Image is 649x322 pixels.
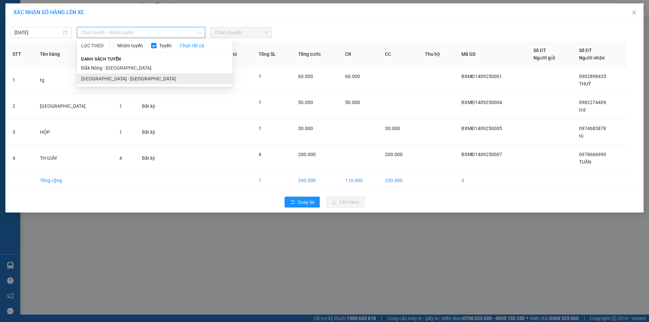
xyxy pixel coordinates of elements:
span: 0978666990 [579,152,606,157]
td: 3 [7,119,34,145]
span: BXMĐ1409250005 [461,126,502,131]
a: Chọn tất cả [180,42,204,49]
button: rollbackQuay lại [285,197,320,207]
th: CR [340,41,380,67]
button: Close [625,3,644,22]
span: Chọn tuyến - nhóm tuyến [81,27,201,38]
td: HỘP [34,119,114,145]
span: 60.000 [298,74,313,79]
td: 230.000 [380,171,419,190]
th: Tên hàng [34,41,114,67]
span: Quay lại [297,198,314,206]
span: 60.000 [345,74,360,79]
span: trứ [579,107,585,113]
span: BXMĐ1409250001 [461,74,502,79]
th: CC [380,41,419,67]
td: tg [34,67,114,93]
span: 1 [119,129,122,135]
th: Thu hộ [419,41,456,67]
td: [GEOGRAPHIC_DATA] [34,93,114,119]
span: XÁC NHẬN SỐ HÀNG LÊN XE [14,9,84,16]
span: 0982274409 [579,100,606,105]
span: 1 [259,100,261,105]
td: 4 [456,171,528,190]
span: rollback [290,200,295,205]
span: 30.000 [385,126,400,131]
span: Tuyến [157,42,174,49]
td: TH GIẤY [34,145,114,171]
span: Danh sách tuyến [77,56,125,62]
td: Bất kỳ [137,119,170,145]
span: 1 [259,74,261,79]
li: [GEOGRAPHIC_DATA] - [GEOGRAPHIC_DATA] [77,73,233,84]
th: STT [7,41,34,67]
td: 110.000 [340,171,380,190]
span: THUỶ [579,81,591,86]
span: 0974683878 [579,126,606,131]
td: Tổng cộng [34,171,114,190]
td: Bất kỳ [137,93,170,119]
span: 0902898435 [579,74,606,79]
span: 200.000 [385,152,403,157]
span: Người gửi [533,55,555,60]
span: 1 [119,103,122,109]
span: 30.000 [298,126,313,131]
span: BXMĐ1409250007 [461,152,502,157]
span: 50.000 [298,100,313,105]
span: TUẤN [579,159,591,165]
input: 14/09/2025 [15,29,62,36]
span: 4 [119,155,122,161]
span: Số ĐT [533,48,546,53]
span: 50.000 [345,100,360,105]
li: Đắk Nông - [GEOGRAPHIC_DATA] [77,63,233,73]
span: close [631,10,637,15]
span: Chọn chuyến [215,27,268,38]
span: 4 [259,152,261,157]
span: down [197,30,201,34]
span: 200.000 [298,152,316,157]
td: 7 [253,171,292,190]
td: 4 [7,145,34,171]
td: 2 [7,93,34,119]
td: 1 [7,67,34,93]
th: Tổng cước [293,41,340,67]
td: Bất kỳ [137,145,170,171]
th: Mã GD [456,41,528,67]
span: Người nhận [579,55,605,60]
td: 340.000 [293,171,340,190]
button: uploadLên hàng [327,197,364,207]
span: Nhóm tuyến [115,42,146,49]
th: Ghi chú [215,41,253,67]
span: LỌC THEO [81,42,104,49]
span: 1 [259,126,261,131]
span: Số ĐT [579,48,592,53]
span: BXMĐ1409250004 [461,100,502,105]
th: Tổng SL [253,41,292,67]
span: tú [579,133,583,139]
